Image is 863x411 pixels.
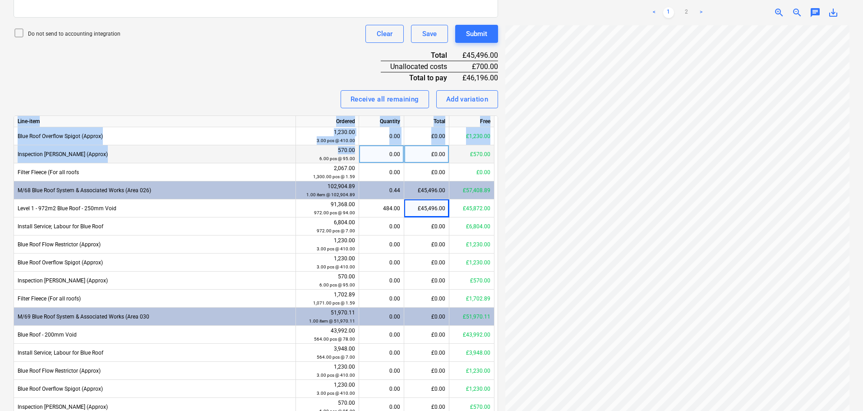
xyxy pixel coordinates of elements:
a: Previous page [649,7,660,18]
div: 0.00 [363,254,400,272]
div: 1,230.00 [300,363,355,379]
div: 0.44 [363,181,400,199]
div: £1,230.00 [449,380,494,398]
small: 1.00 item @ 102,904.89 [306,192,355,197]
small: 3.00 pcs @ 410.00 [317,391,355,396]
div: £0.00 [404,362,449,380]
div: 0.00 [363,362,400,380]
div: £0.00 [404,236,449,254]
div: £0.00 [404,217,449,236]
span: zoom_out [792,7,803,18]
div: 51,970.11 [300,309,355,325]
div: 0.00 [363,272,400,290]
small: 1,300.00 pcs @ 1.59 [313,174,355,179]
div: Inspection [PERSON_NAME] (Approx) [14,272,296,290]
span: save_alt [828,7,839,18]
span: zoom_in [774,7,785,18]
div: Quantity [359,116,404,127]
iframe: Chat Widget [818,368,863,411]
div: 0.00 [363,380,400,398]
div: £0.00 [449,163,494,181]
div: £1,702.89 [449,290,494,308]
a: Next page [696,7,706,18]
div: Line-item [14,116,296,127]
div: Install Service; Labour for Blue Roof [14,217,296,236]
small: 1,071.00 pcs @ 1.59 [313,300,355,305]
small: 3.00 pcs @ 410.00 [317,264,355,269]
div: Free [449,116,494,127]
div: 0.00 [363,344,400,362]
div: £45,496.00 [404,199,449,217]
a: Page 2 [681,7,692,18]
div: £0.00 [404,163,449,181]
div: £3,948.00 [449,344,494,362]
div: £0.00 [404,290,449,308]
div: £45,496.00 [461,50,498,61]
div: £0.00 [404,344,449,362]
div: 0.00 [363,127,400,145]
div: Blue Roof Overflow Spigot (Approx) [14,380,296,398]
div: £45,872.00 [449,199,494,217]
div: 0.00 [363,145,400,163]
div: £0.00 [404,127,449,145]
div: 0.00 [363,217,400,236]
div: £570.00 [449,145,494,163]
div: £46,196.00 [461,72,498,83]
div: £700.00 [461,61,498,72]
small: 6.00 pcs @ 95.00 [319,156,355,161]
div: 102,904.89 [300,182,355,199]
div: £1,230.00 [449,362,494,380]
div: 2,067.00 [300,164,355,181]
div: Receive all remaining [351,93,419,105]
div: Total [404,116,449,127]
div: £0.00 [404,380,449,398]
div: 484.00 [363,199,400,217]
button: Add variation [436,90,498,108]
small: 564.00 pcs @ 78.00 [314,337,355,342]
div: Total [381,50,461,61]
div: 570.00 [300,272,355,289]
div: £1,230.00 [449,127,494,145]
div: 570.00 [300,146,355,163]
div: £0.00 [404,272,449,290]
small: 972.00 pcs @ 94.00 [314,210,355,215]
div: 0.00 [363,163,400,181]
div: 0.00 [363,326,400,344]
div: 1,230.00 [300,128,355,145]
div: £0.00 [404,145,449,163]
div: Install Service; Labour for Blue Roof [14,344,296,362]
button: Submit [455,25,498,43]
div: £1,230.00 [449,254,494,272]
div: 1,230.00 [300,236,355,253]
div: £0.00 [404,326,449,344]
div: Total to pay [381,72,461,83]
div: Ordered [296,116,359,127]
small: 972.00 pcs @ 7.00 [317,228,355,233]
div: Submit [466,28,487,40]
small: 1.00 item @ 51,970.11 [309,319,355,323]
p: Do not send to accounting integration [28,30,120,38]
div: Filter Fleece (For all roofs [14,163,296,181]
div: 43,992.00 [300,327,355,343]
div: £51,970.11 [449,308,494,326]
div: Blue Roof Flow Restrictor (Approx) [14,236,296,254]
div: Blue Roof Overflow Spigot (Approx) [14,127,296,145]
div: Level 1 - 972m2 Blue Roof - 250mm Void [14,199,296,217]
div: 0.00 [363,290,400,308]
div: Blue Roof Flow Restrictor (Approx) [14,362,296,380]
div: 1,230.00 [300,381,355,397]
div: Inspection [PERSON_NAME] (Approx) [14,145,296,163]
div: £57,408.89 [449,181,494,199]
div: Blue Roof Overflow Spigot (Approx) [14,254,296,272]
div: £6,804.00 [449,217,494,236]
span: chat [810,7,821,18]
a: Page 1 is your current page [663,7,674,18]
div: £570.00 [449,272,494,290]
div: 1,702.89 [300,291,355,307]
div: 91,368.00 [300,200,355,217]
small: 3.00 pcs @ 410.00 [317,246,355,251]
div: £1,230.00 [449,236,494,254]
button: Clear [365,25,404,43]
div: £0.00 [404,254,449,272]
